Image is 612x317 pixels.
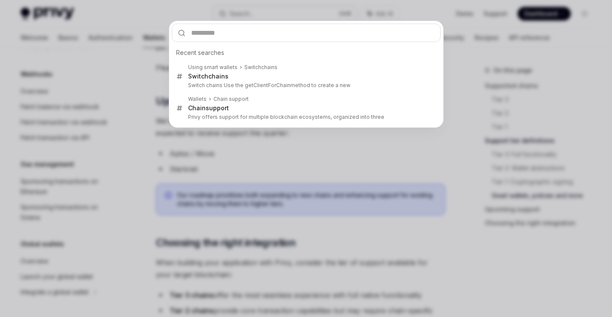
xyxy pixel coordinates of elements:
[188,96,207,103] div: Wallets
[188,104,229,112] div: support
[244,64,277,71] div: Switch s
[213,96,249,103] div: Chain support
[188,82,423,89] p: Switch chains Use the getClientFor method to create a new
[188,114,423,121] p: Privy offers support for multiple blockchain ecosystems, organized into three
[276,82,290,88] b: Chain
[176,48,224,57] span: Recent searches
[188,64,237,71] div: Using smart wallets
[188,72,228,80] div: Switch s
[208,72,225,80] b: chain
[261,64,274,70] b: chain
[188,104,206,112] b: Chain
